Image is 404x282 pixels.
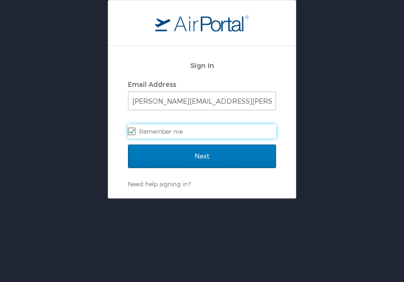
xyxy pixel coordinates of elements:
[128,60,276,71] h2: Sign In
[128,124,276,138] label: Remember me
[128,80,176,88] label: Email Address
[128,180,191,188] a: Need help signing in?
[128,145,276,168] input: Next
[155,15,249,31] img: logo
